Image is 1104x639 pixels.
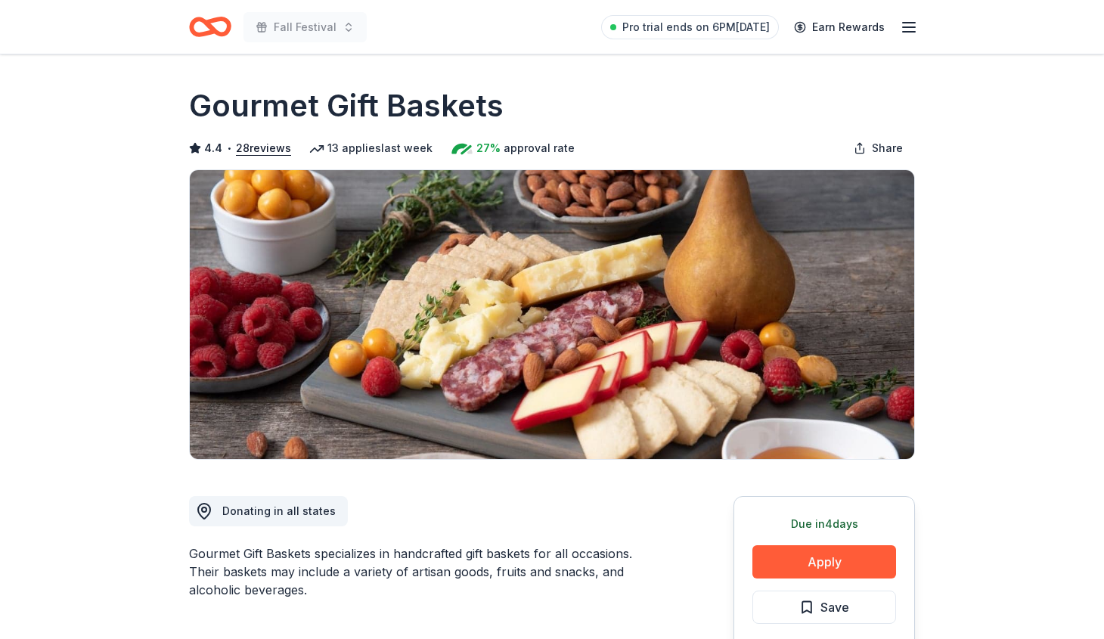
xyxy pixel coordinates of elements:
span: Share [872,139,903,157]
span: approval rate [504,139,575,157]
span: 4.4 [204,139,222,157]
button: Share [842,133,915,163]
span: Save [820,597,849,617]
span: 27% [476,139,501,157]
div: Due in 4 days [752,515,896,533]
button: 28reviews [236,139,291,157]
a: Pro trial ends on 6PM[DATE] [601,15,779,39]
button: Apply [752,545,896,579]
div: Gourmet Gift Baskets specializes in handcrafted gift baskets for all occasions. Their baskets may... [189,544,661,599]
a: Earn Rewards [785,14,894,41]
button: Save [752,591,896,624]
a: Home [189,9,231,45]
div: 13 applies last week [309,139,433,157]
img: Image for Gourmet Gift Baskets [190,170,914,459]
span: • [227,142,232,154]
span: Donating in all states [222,504,336,517]
span: Pro trial ends on 6PM[DATE] [622,18,770,36]
button: Fall Festival [243,12,367,42]
span: Fall Festival [274,18,336,36]
h1: Gourmet Gift Baskets [189,85,504,127]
